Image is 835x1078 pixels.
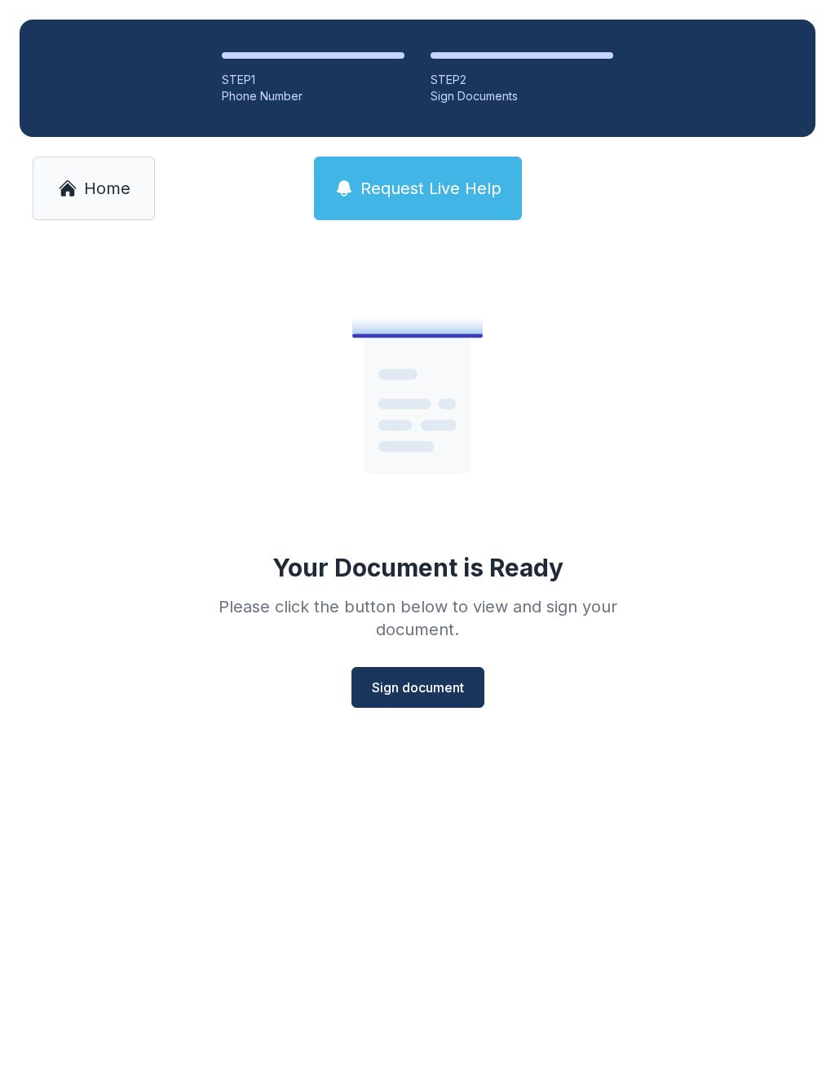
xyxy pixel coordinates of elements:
[431,72,613,88] div: STEP 2
[222,88,404,104] div: Phone Number
[431,88,613,104] div: Sign Documents
[360,177,501,200] span: Request Live Help
[272,553,563,582] div: Your Document is Ready
[183,595,652,641] div: Please click the button below to view and sign your document.
[372,678,464,697] span: Sign document
[222,72,404,88] div: STEP 1
[84,177,130,200] span: Home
